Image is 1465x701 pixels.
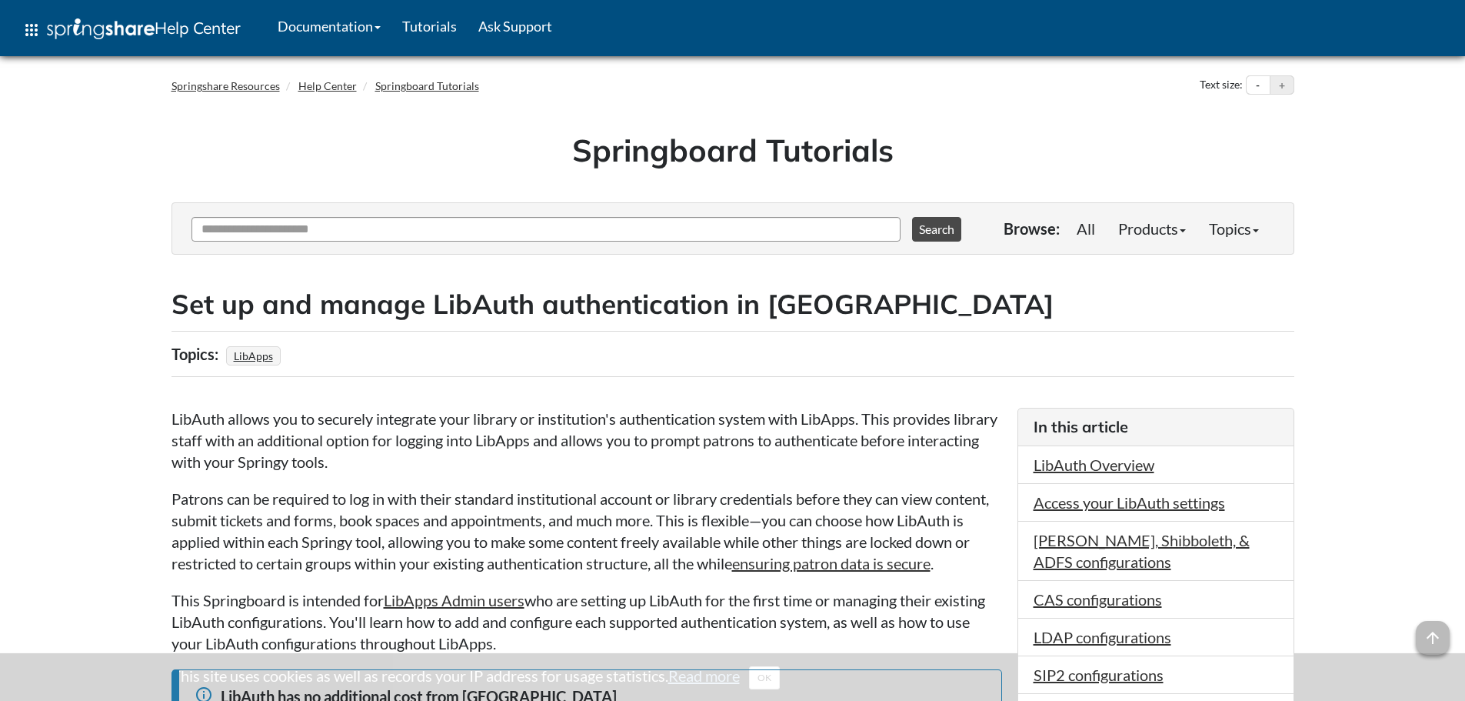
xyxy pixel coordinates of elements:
[732,554,931,572] a: ensuring patron data is secure
[1034,416,1278,438] h3: In this article
[183,129,1283,172] h1: Springboard Tutorials
[1065,213,1107,244] a: All
[1034,531,1250,571] a: [PERSON_NAME], Shibboleth, & ADFS configurations
[171,339,222,369] div: Topics:
[1034,628,1171,646] a: LDAP configurations
[912,217,961,242] button: Search
[1416,621,1450,655] span: arrow_upward
[22,21,41,39] span: apps
[156,665,1310,689] div: This site uses cookies as well as records your IP address for usage statistics.
[1416,623,1450,641] a: arrow_upward
[231,345,275,367] a: LibApps
[171,79,280,92] a: Springshare Resources
[1034,590,1162,609] a: CAS configurations
[47,18,155,39] img: Springshare
[468,7,563,45] a: Ask Support
[1197,75,1246,95] div: Text size:
[1247,76,1270,95] button: Decrease text size
[375,79,479,92] a: Springboard Tutorials
[171,488,1002,574] p: Patrons can be required to log in with their standard institutional account or library credential...
[171,285,1294,323] h2: Set up and manage LibAuth authentication in [GEOGRAPHIC_DATA]
[155,18,241,38] span: Help Center
[298,79,357,92] a: Help Center
[171,408,1002,472] p: LibAuth allows you to securely integrate your library or institution's authentication system with...
[1034,666,1164,684] a: SIP2 configurations
[12,7,251,53] a: apps Help Center
[1034,456,1154,474] a: LibAuth Overview
[267,7,391,45] a: Documentation
[1107,213,1197,244] a: Products
[1034,493,1225,512] a: Access your LibAuth settings
[1197,213,1270,244] a: Topics
[1004,218,1060,239] p: Browse:
[171,589,1002,654] p: This Springboard is intended for who are setting up LibAuth for the first time or managing their ...
[1270,76,1294,95] button: Increase text size
[384,591,524,609] a: LibApps Admin users
[391,7,468,45] a: Tutorials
